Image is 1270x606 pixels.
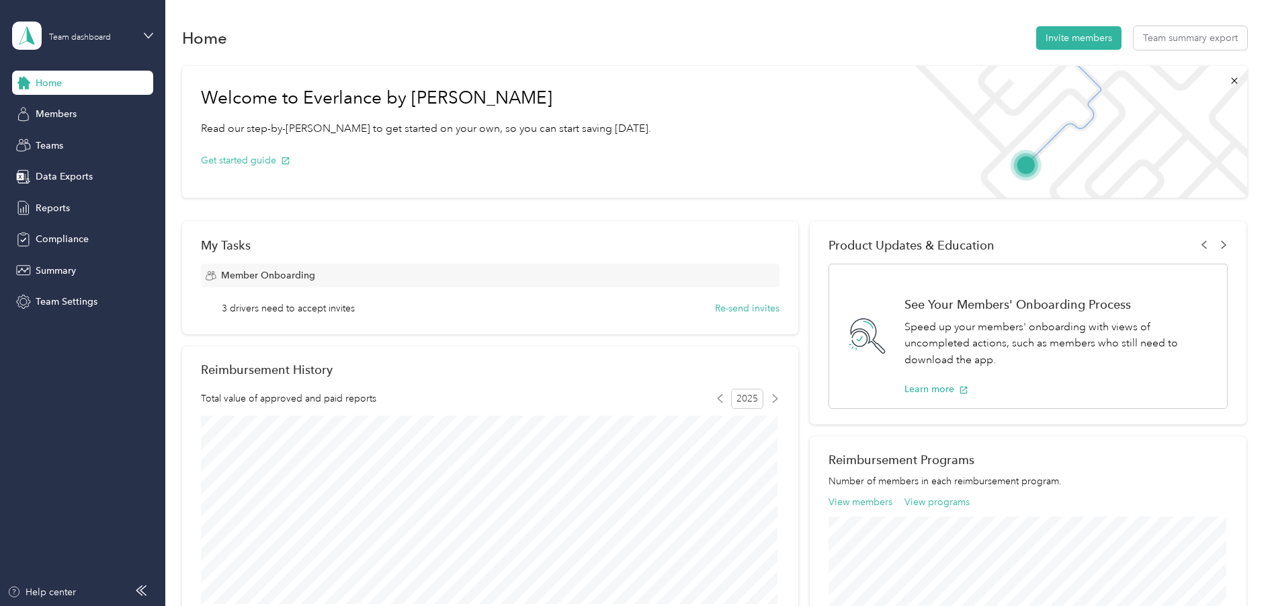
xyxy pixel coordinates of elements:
[904,382,968,396] button: Learn more
[201,120,651,137] p: Read our step-by-[PERSON_NAME] to get started on your own, so you can start saving [DATE].
[1036,26,1121,50] button: Invite members
[36,264,76,278] span: Summary
[49,34,111,42] div: Team dashboard
[201,391,376,406] span: Total value of approved and paid reports
[36,139,63,153] span: Teams
[36,232,89,246] span: Compliance
[36,107,77,121] span: Members
[201,363,333,377] h2: Reimbursement History
[182,31,227,45] h1: Home
[829,495,892,509] button: View members
[36,295,97,309] span: Team Settings
[715,301,779,315] button: Re-send invites
[829,238,994,252] span: Product Updates & Education
[829,474,1228,488] p: Number of members in each reimbursement program.
[36,76,62,90] span: Home
[904,297,1213,311] h1: See Your Members' Onboarding Process
[201,87,651,109] h1: Welcome to Everlance by [PERSON_NAME]
[36,201,70,215] span: Reports
[1195,531,1270,606] iframe: Everlance-gr Chat Button Frame
[221,268,315,282] span: Member Onboarding
[201,153,290,167] button: Get started guide
[902,66,1246,198] img: Welcome to everlance
[829,453,1228,467] h2: Reimbursement Programs
[36,169,93,184] span: Data Exports
[731,389,763,409] span: 2025
[222,301,355,315] span: 3 drivers need to accept invites
[1134,26,1247,50] button: Team summary export
[201,238,779,252] div: My Tasks
[904,495,970,509] button: View programs
[904,319,1213,369] p: Speed up your members' onboarding with views of uncompleted actions, such as members who still ne...
[7,585,76,599] button: Help center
